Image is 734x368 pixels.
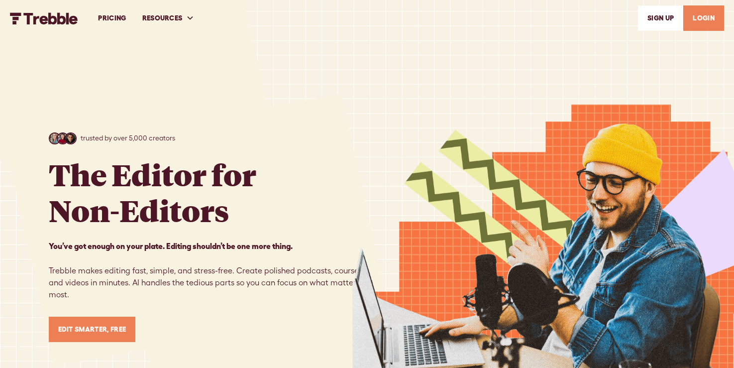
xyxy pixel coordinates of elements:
[49,156,256,228] h1: The Editor for Non-Editors
[49,242,293,250] strong: You’ve got enough on your plate. Editing shouldn’t be one more thing. ‍
[10,11,78,24] a: home
[683,5,724,31] a: LOGIN
[142,13,183,23] div: RESOURCES
[49,240,367,301] p: Trebble makes editing fast, simple, and stress-free. Create polished podcasts, courses, and video...
[10,12,78,24] img: Trebble FM Logo
[638,5,683,31] a: SIGn UP
[49,317,136,342] a: Edit Smarter, Free
[134,1,203,35] div: RESOURCES
[90,1,134,35] a: PRICING
[81,133,175,143] p: trusted by over 5,000 creators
